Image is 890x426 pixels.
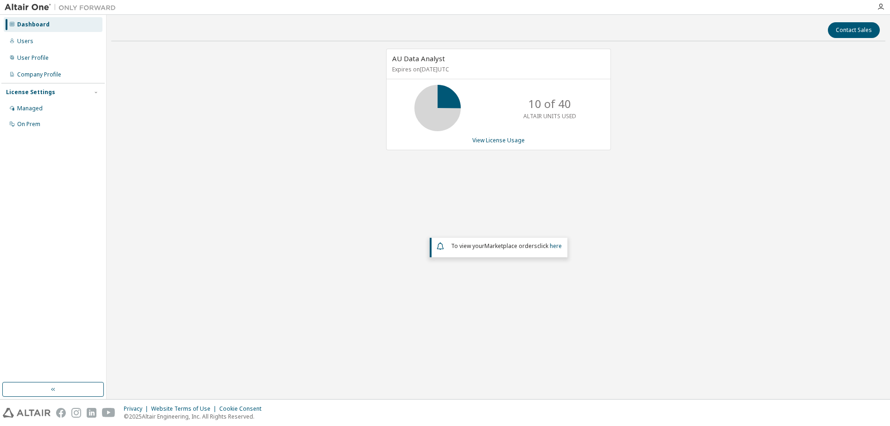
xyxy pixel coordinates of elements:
div: On Prem [17,121,40,128]
p: © 2025 Altair Engineering, Inc. All Rights Reserved. [124,413,267,420]
img: facebook.svg [56,408,66,418]
p: 10 of 40 [528,96,571,112]
div: Dashboard [17,21,50,28]
img: youtube.svg [102,408,115,418]
em: Marketplace orders [484,242,537,250]
div: Users [17,38,33,45]
span: AU Data Analyst [392,54,445,63]
div: Website Terms of Use [151,405,219,413]
div: User Profile [17,54,49,62]
a: here [550,242,562,250]
a: View License Usage [472,136,525,144]
img: linkedin.svg [87,408,96,418]
div: Cookie Consent [219,405,267,413]
p: Expires on [DATE] UTC [392,65,603,73]
div: Managed [17,105,43,112]
div: Company Profile [17,71,61,78]
div: Privacy [124,405,151,413]
img: altair_logo.svg [3,408,51,418]
img: Altair One [5,3,121,12]
p: ALTAIR UNITS USED [523,112,576,120]
button: Contact Sales [828,22,880,38]
span: To view your click [451,242,562,250]
img: instagram.svg [71,408,81,418]
div: License Settings [6,89,55,96]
